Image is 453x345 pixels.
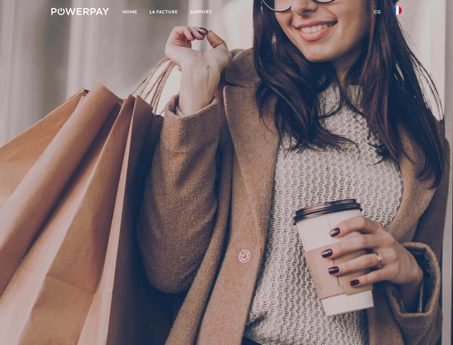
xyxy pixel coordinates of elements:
[184,5,218,18] a: Support
[51,8,109,15] img: logo-powerpay-white.svg
[393,6,402,15] img: fr
[143,5,184,18] a: LA FACTURE
[117,5,143,18] a: Home
[368,5,387,18] a: CG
